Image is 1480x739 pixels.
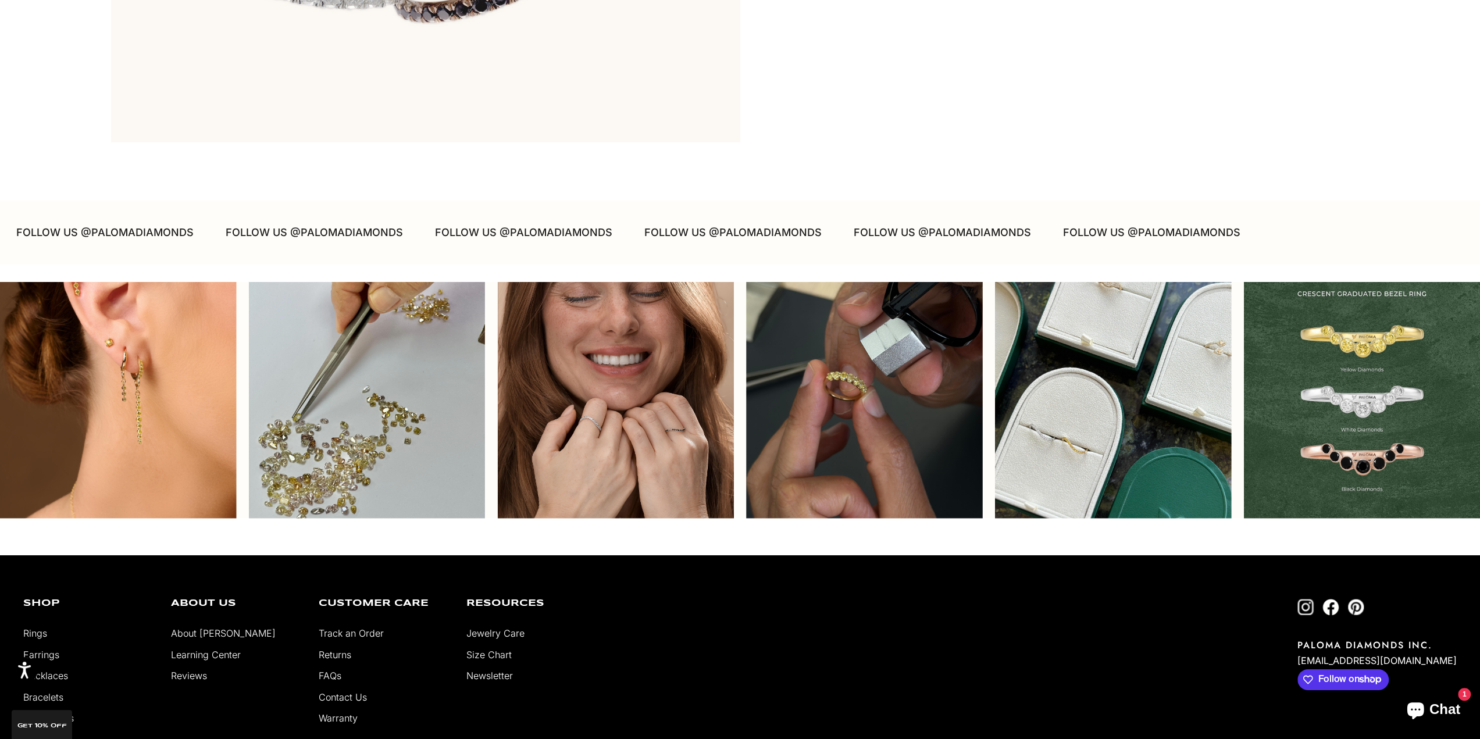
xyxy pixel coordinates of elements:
a: Rings [23,627,47,639]
a: Reviews [171,670,207,681]
div: Instagram post opens in a popup [995,282,1231,518]
div: Instagram post opens in a popup [497,282,733,518]
div: Instagram post opens in a popup [249,282,485,518]
a: About [PERSON_NAME] [171,627,276,639]
p: [EMAIL_ADDRESS][DOMAIN_NAME] [1297,652,1457,669]
a: Newsletter [466,670,513,681]
a: Track an Order [319,627,384,639]
span: GET 10% Off [17,723,67,729]
a: Jewelry Care [466,627,525,639]
a: Follow on Facebook [1322,599,1339,615]
a: Follow on Pinterest [1347,599,1364,615]
p: FOLLOW US @PALOMADIAMONDS [733,224,910,241]
p: Shop [23,599,154,608]
p: FOLLOW US @PALOMADIAMONDS [105,224,282,241]
a: Bracelets [23,691,63,703]
a: Learning Center [171,649,241,661]
div: Instagram post opens in a popup [1243,282,1479,518]
a: Warranty [319,712,358,724]
p: FOLLOW US @PALOMADIAMONDS [314,224,491,241]
inbox-online-store-chat: Shopify online store chat [1396,692,1471,730]
a: Returns [319,649,351,661]
p: Resources [466,599,597,608]
a: Earrings [23,649,59,661]
a: Size Chart [466,649,512,661]
a: Follow on Instagram [1297,599,1314,615]
a: FAQs [319,670,341,681]
p: About Us [171,599,301,608]
a: Contact Us [319,691,367,703]
div: GET 10% Off [12,710,72,739]
div: Instagram post opens in a popup [746,282,982,518]
p: FOLLOW US @PALOMADIAMONDS [523,224,701,241]
p: Customer Care [319,599,449,608]
p: FOLLOW US @PALOMADIAMONDS [942,224,1119,241]
a: Necklaces [23,670,68,681]
p: PALOMA DIAMONDS INC. [1297,638,1457,652]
